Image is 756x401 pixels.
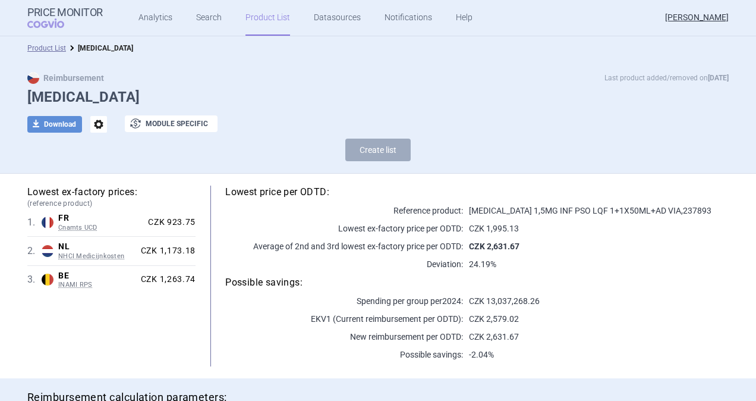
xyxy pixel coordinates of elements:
div: CZK 1,263.74 [136,274,196,285]
p: CZK 2,579.02 [463,313,729,325]
p: New reimbursement per ODTD: [225,331,463,343]
a: Product List [27,44,66,52]
p: CZK 13,037,268.26 [463,295,729,307]
p: Lowest ex-factory price per ODTD: [225,223,463,234]
span: NL [58,242,136,252]
span: 2 . [27,244,42,258]
img: CZ [27,72,39,84]
h5: Possible savings: [225,276,729,289]
img: Netherlands [42,245,53,257]
img: France [42,217,53,228]
p: CZK 2,631.67 [463,331,729,343]
img: Belgium [42,274,53,286]
span: (reference product) [27,199,196,209]
strong: CZK 2,631.67 [469,242,519,251]
span: NHCI Medicijnkosten [58,252,136,261]
p: Reference product: [225,205,463,217]
h5: Lowest ex-factory prices: [27,186,196,209]
p: -2.04% [463,349,729,361]
div: CZK 1,173.18 [136,246,196,256]
p: CZK 1,995.13 [463,223,729,234]
p: EKV1 (Current reimbursement per ODTD): [225,313,463,325]
span: 3 . [27,272,42,287]
h5: Lowest price per ODTD: [225,186,729,199]
a: Price MonitorCOGVIO [27,7,103,29]
button: Download [27,116,82,133]
span: Cnamts UCD [58,224,143,232]
strong: Price Monitor [27,7,103,18]
span: COGVIO [27,18,81,28]
strong: Reimbursement [27,73,104,83]
span: 1 . [27,215,42,230]
span: BE [58,271,136,281]
strong: [DATE] [708,74,729,82]
div: CZK 923.75 [143,217,196,228]
p: [MEDICAL_DATA] 1,5MG INF PSO LQF 1+1X50ML+AD VIA , 237893 [463,205,729,217]
li: FLOLAN [66,42,133,54]
button: Create list [345,139,411,161]
span: FR [58,213,143,224]
p: 24.19% [463,258,729,270]
p: Possible savings: [225,349,463,361]
button: Module specific [125,115,218,132]
p: Last product added/removed on [604,72,729,84]
p: Spending per group per 2024 : [225,295,463,307]
h1: [MEDICAL_DATA] [27,89,729,106]
p: Average of 2nd and 3rd lowest ex-factory price per ODTD: [225,240,463,252]
p: Deviation: [225,258,463,270]
li: Product List [27,42,66,54]
span: INAMI RPS [58,281,136,289]
strong: [MEDICAL_DATA] [78,44,133,52]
